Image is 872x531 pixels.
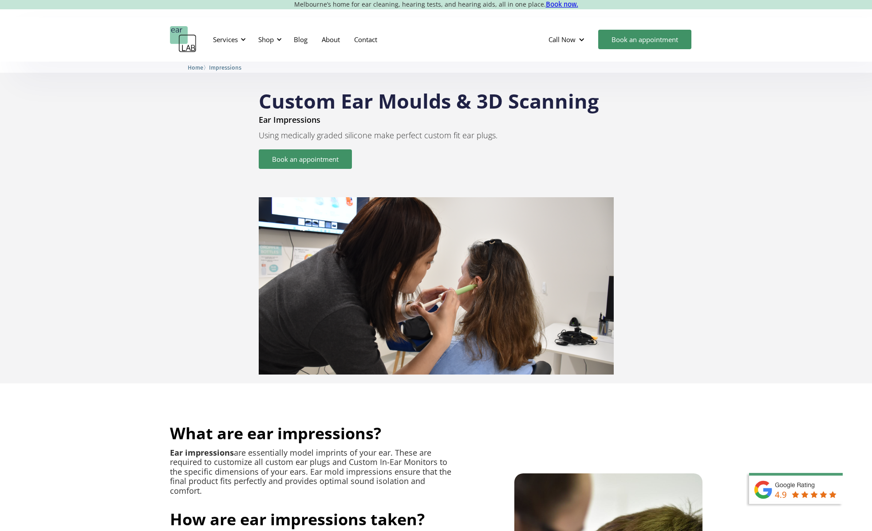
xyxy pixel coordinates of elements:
div: Services [213,35,238,44]
div: Shop [253,26,284,53]
div: Services [208,26,249,53]
a: About [315,27,347,52]
div: Call Now [541,26,594,53]
a: Blog [287,27,315,52]
h2: What are ear impressions? [170,423,381,444]
span: Impressions [209,64,241,71]
a: Home [188,63,203,71]
p: are essentially model imprints of your ear. These are required to customize all custom ear plugs ... [170,448,452,496]
a: home [170,26,197,53]
p: Using medically graded silicone make perfect custom fit ear plugs. [259,131,614,141]
p: Ear Impressions [259,115,614,124]
a: Book an appointment [598,30,691,49]
a: Contact [347,27,384,52]
strong: Ear impressions [170,447,234,458]
span: How are ear impressions taken? [170,508,425,530]
div: Shop [258,35,274,44]
span: Home [188,64,203,71]
li: 〉 [188,63,209,72]
a: Book an appointment [259,149,352,169]
h1: Custom Ear Moulds & 3D Scanning [259,82,614,111]
img: 3D scanning & ear impressions service at earLAB [259,197,614,375]
div: Call Now [548,35,576,44]
a: Impressions [209,63,241,71]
